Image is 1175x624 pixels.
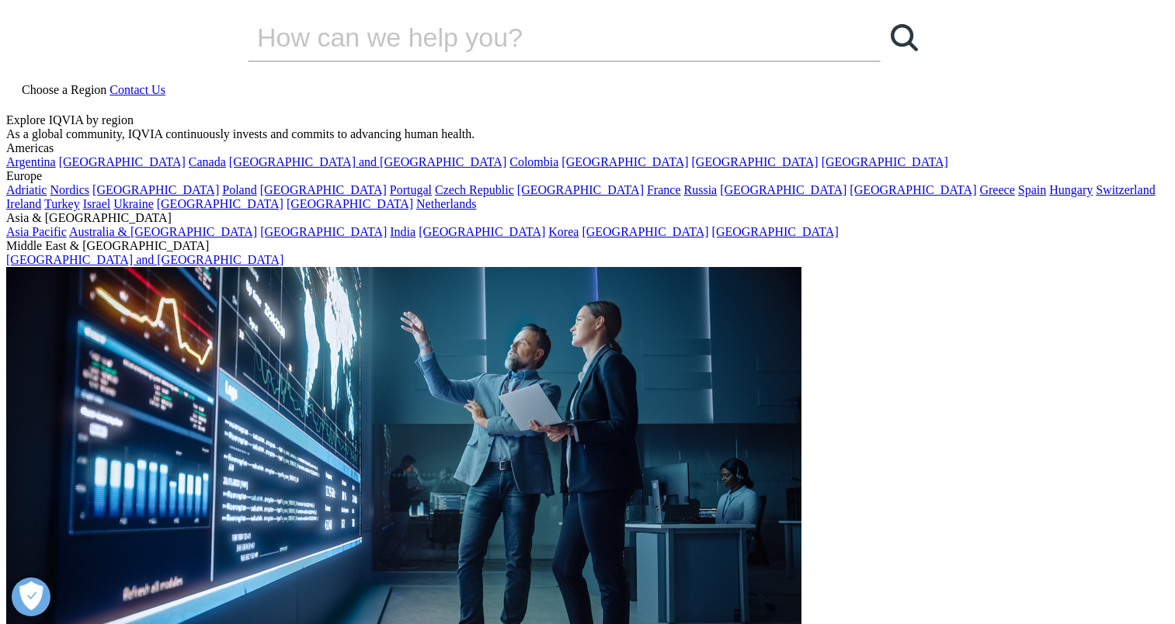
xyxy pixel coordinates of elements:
[6,211,1169,225] div: Asia & [GEOGRAPHIC_DATA]
[1096,183,1155,196] a: Switzerland
[822,155,948,168] a: [GEOGRAPHIC_DATA]
[157,197,283,210] a: [GEOGRAPHIC_DATA]
[561,155,688,168] a: [GEOGRAPHIC_DATA]
[69,225,257,238] a: Australia & [GEOGRAPHIC_DATA]
[287,197,413,210] a: [GEOGRAPHIC_DATA]
[6,183,47,196] a: Adriatic
[647,183,681,196] a: France
[6,253,283,266] a: [GEOGRAPHIC_DATA] and [GEOGRAPHIC_DATA]
[6,169,1169,183] div: Europe
[850,183,976,196] a: [GEOGRAPHIC_DATA]
[509,155,558,168] a: Colombia
[712,225,839,238] a: [GEOGRAPHIC_DATA]
[248,14,836,61] input: Search
[59,155,186,168] a: [GEOGRAPHIC_DATA]
[390,183,432,196] a: Portugal
[435,183,514,196] a: Czech Republic
[1018,183,1046,196] a: Spain
[12,577,50,616] button: Open Preferences
[6,155,56,168] a: Argentina
[110,83,165,96] a: Contact Us
[582,225,708,238] a: [GEOGRAPHIC_DATA]
[517,183,644,196] a: [GEOGRAPHIC_DATA]
[260,225,387,238] a: [GEOGRAPHIC_DATA]
[6,113,1169,127] div: Explore IQVIA by region
[92,183,219,196] a: [GEOGRAPHIC_DATA]
[692,155,819,168] a: [GEOGRAPHIC_DATA]
[189,155,226,168] a: Canada
[6,197,41,210] a: Ireland
[222,183,256,196] a: Poland
[113,197,154,210] a: Ukraine
[6,141,1169,155] div: Americas
[979,183,1014,196] a: Greece
[891,24,918,51] svg: Search
[684,183,718,196] a: Russia
[881,14,927,61] a: Search
[419,225,545,238] a: [GEOGRAPHIC_DATA]
[416,197,476,210] a: Netherlands
[390,225,415,238] a: India
[6,239,1169,253] div: Middle East & [GEOGRAPHIC_DATA]
[6,127,1169,141] div: As a global community, IQVIA continuously invests and commits to advancing human health.
[260,183,387,196] a: [GEOGRAPHIC_DATA]
[720,183,846,196] a: [GEOGRAPHIC_DATA]
[22,83,106,96] span: Choose a Region
[548,225,579,238] a: Korea
[229,155,506,168] a: [GEOGRAPHIC_DATA] and [GEOGRAPHIC_DATA]
[83,197,111,210] a: Israel
[1049,183,1093,196] a: Hungary
[6,225,67,238] a: Asia Pacific
[50,183,89,196] a: Nordics
[44,197,80,210] a: Turkey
